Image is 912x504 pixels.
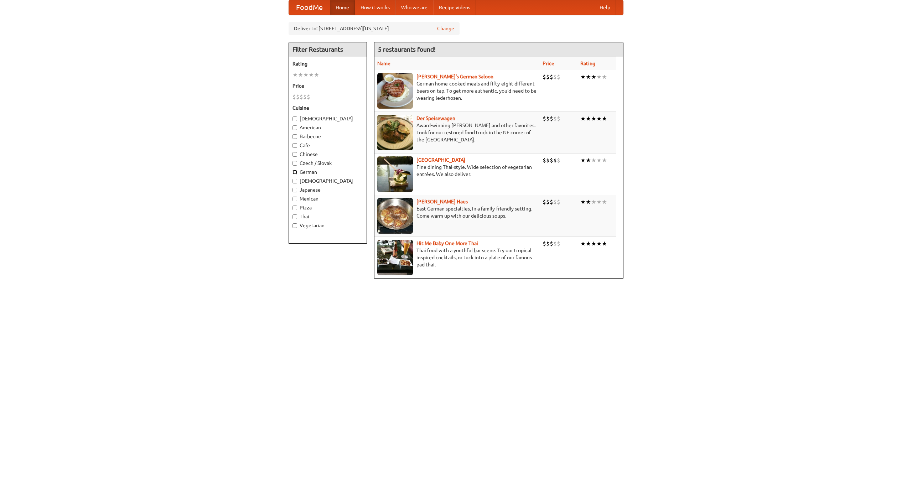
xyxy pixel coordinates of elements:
li: ★ [602,240,607,248]
input: Barbecue [292,134,297,139]
li: $ [557,198,560,206]
p: Fine dining Thai-style. Wide selection of vegetarian entrées. We also deliver. [377,163,537,178]
a: How it works [355,0,395,15]
a: Name [377,61,390,66]
li: $ [546,73,550,81]
li: $ [550,73,553,81]
label: Cafe [292,142,363,149]
li: ★ [580,73,586,81]
li: $ [553,198,557,206]
input: [DEMOGRAPHIC_DATA] [292,116,297,121]
li: ★ [591,115,596,123]
li: ★ [580,115,586,123]
li: ★ [580,240,586,248]
li: ★ [292,71,298,79]
label: Mexican [292,195,363,202]
label: German [292,168,363,176]
li: $ [543,198,546,206]
label: Barbecue [292,133,363,140]
a: [PERSON_NAME] Haus [416,199,468,204]
li: ★ [602,156,607,164]
h4: Filter Restaurants [289,42,367,57]
img: speisewagen.jpg [377,115,413,150]
li: ★ [586,240,591,248]
a: Rating [580,61,595,66]
h5: Cuisine [292,104,363,111]
li: ★ [586,198,591,206]
li: ★ [591,198,596,206]
li: $ [307,93,310,101]
input: Vegetarian [292,223,297,228]
li: $ [557,73,560,81]
a: Recipe videos [433,0,476,15]
input: Mexican [292,197,297,201]
li: $ [553,240,557,248]
li: $ [543,156,546,164]
li: $ [553,115,557,123]
a: [PERSON_NAME]'s German Saloon [416,74,493,79]
a: Change [437,25,454,32]
li: ★ [586,115,591,123]
p: Thai food with a youthful bar scene. Try our tropical inspired cocktails, or tuck into a plate of... [377,247,537,268]
li: ★ [580,198,586,206]
li: $ [292,93,296,101]
li: $ [543,73,546,81]
li: $ [546,115,550,123]
li: ★ [602,198,607,206]
input: American [292,125,297,130]
li: ★ [596,73,602,81]
li: $ [296,93,300,101]
li: ★ [596,115,602,123]
a: [GEOGRAPHIC_DATA] [416,157,465,163]
h5: Rating [292,60,363,67]
label: Pizza [292,204,363,211]
input: Japanese [292,188,297,192]
label: Czech / Slovak [292,160,363,167]
b: Der Speisewagen [416,115,455,121]
li: $ [553,73,557,81]
label: [DEMOGRAPHIC_DATA] [292,177,363,185]
li: ★ [596,156,602,164]
li: ★ [602,115,607,123]
label: [DEMOGRAPHIC_DATA] [292,115,363,122]
li: $ [543,240,546,248]
li: $ [550,115,553,123]
li: ★ [602,73,607,81]
label: Chinese [292,151,363,158]
p: East German specialties, in a family-friendly setting. Come warm up with our delicious soups. [377,205,537,219]
img: esthers.jpg [377,73,413,109]
a: Who we are [395,0,433,15]
img: babythai.jpg [377,240,413,275]
li: ★ [591,73,596,81]
input: Czech / Slovak [292,161,297,166]
li: ★ [580,156,586,164]
a: FoodMe [289,0,330,15]
h5: Price [292,82,363,89]
a: Hit Me Baby One More Thai [416,240,478,246]
li: $ [553,156,557,164]
ng-pluralize: 5 restaurants found! [378,46,436,53]
li: $ [300,93,303,101]
li: ★ [586,156,591,164]
div: Deliver to: [STREET_ADDRESS][US_STATE] [289,22,460,35]
input: Cafe [292,143,297,148]
li: ★ [309,71,314,79]
a: Price [543,61,554,66]
li: ★ [591,156,596,164]
label: Thai [292,213,363,220]
p: Award-winning [PERSON_NAME] and other favorites. Look for our restored food truck in the NE corne... [377,122,537,143]
input: Thai [292,214,297,219]
img: satay.jpg [377,156,413,192]
li: $ [557,240,560,248]
label: American [292,124,363,131]
li: $ [546,240,550,248]
a: Help [594,0,616,15]
li: $ [557,115,560,123]
li: $ [546,156,550,164]
p: German home-cooked meals and fifty-eight different beers on tap. To get more authentic, you'd nee... [377,80,537,102]
input: German [292,170,297,175]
